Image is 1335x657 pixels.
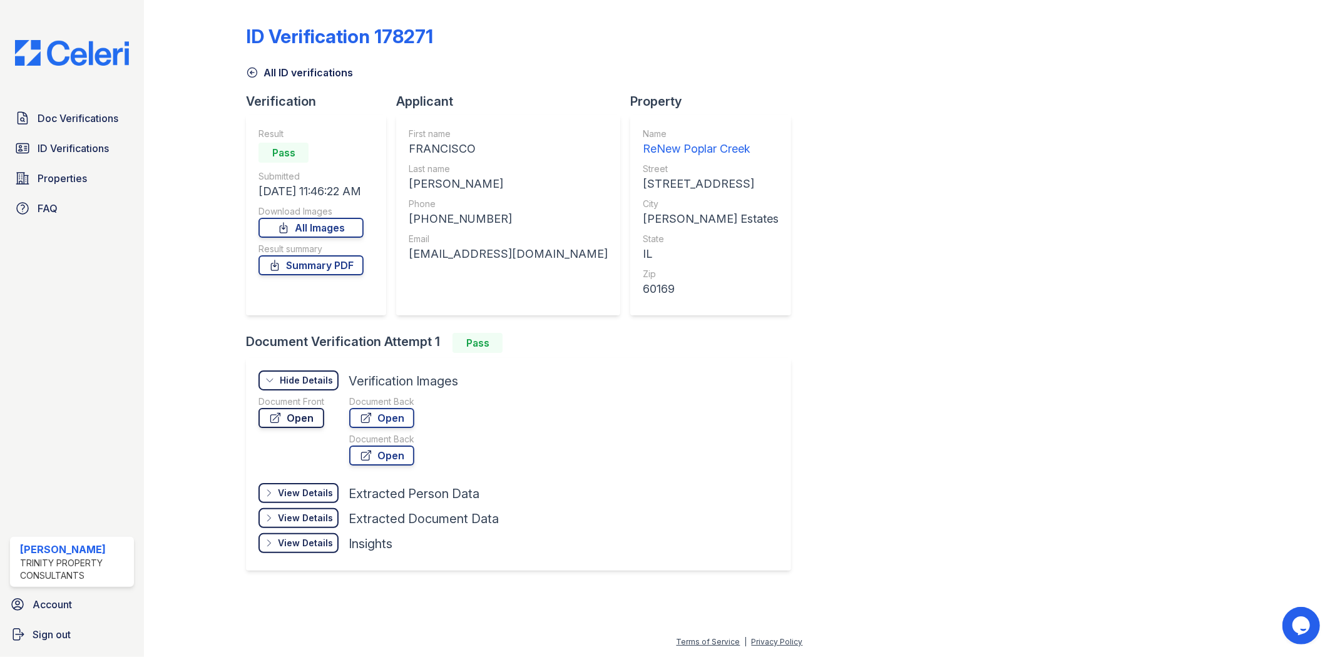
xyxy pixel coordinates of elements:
[5,622,139,647] a: Sign out
[677,637,740,646] a: Terms of Service
[349,408,414,428] a: Open
[643,163,779,175] div: Street
[280,374,333,387] div: Hide Details
[258,243,364,255] div: Result summary
[20,557,129,582] div: Trinity Property Consultants
[349,535,392,553] div: Insights
[643,175,779,193] div: [STREET_ADDRESS]
[409,210,608,228] div: [PHONE_NUMBER]
[258,183,364,200] div: [DATE] 11:46:22 AM
[409,245,608,263] div: [EMAIL_ADDRESS][DOMAIN_NAME]
[752,637,803,646] a: Privacy Policy
[278,537,333,549] div: View Details
[409,140,608,158] div: FRANCISCO
[643,245,779,263] div: IL
[20,542,129,557] div: [PERSON_NAME]
[38,201,58,216] span: FAQ
[349,433,414,446] div: Document Back
[246,65,353,80] a: All ID verifications
[409,163,608,175] div: Last name
[643,280,779,298] div: 60169
[10,196,134,221] a: FAQ
[278,487,333,499] div: View Details
[33,597,72,612] span: Account
[643,268,779,280] div: Zip
[38,141,109,156] span: ID Verifications
[349,446,414,466] a: Open
[10,166,134,191] a: Properties
[258,143,309,163] div: Pass
[745,637,747,646] div: |
[409,198,608,210] div: Phone
[453,333,503,353] div: Pass
[643,198,779,210] div: City
[246,333,801,353] div: Document Verification Attempt 1
[349,395,414,408] div: Document Back
[396,93,630,110] div: Applicant
[246,25,433,48] div: ID Verification 178271
[1282,607,1322,644] iframe: chat widget
[643,140,779,158] div: ReNew Poplar Creek
[349,485,479,502] div: Extracted Person Data
[258,205,364,218] div: Download Images
[409,233,608,245] div: Email
[258,218,364,238] a: All Images
[5,592,139,617] a: Account
[5,40,139,66] img: CE_Logo_Blue-a8612792a0a2168367f1c8372b55b34899dd931a85d93a1a3d3e32e68fde9ad4.png
[10,136,134,161] a: ID Verifications
[258,395,324,408] div: Document Front
[33,627,71,642] span: Sign out
[258,255,364,275] a: Summary PDF
[643,128,779,140] div: Name
[630,93,801,110] div: Property
[349,510,499,527] div: Extracted Document Data
[258,408,324,428] a: Open
[38,111,118,126] span: Doc Verifications
[10,106,134,131] a: Doc Verifications
[349,372,458,390] div: Verification Images
[258,128,364,140] div: Result
[643,233,779,245] div: State
[38,171,87,186] span: Properties
[643,128,779,158] a: Name ReNew Poplar Creek
[409,175,608,193] div: [PERSON_NAME]
[258,170,364,183] div: Submitted
[409,128,608,140] div: First name
[246,93,396,110] div: Verification
[643,210,779,228] div: [PERSON_NAME] Estates
[278,512,333,524] div: View Details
